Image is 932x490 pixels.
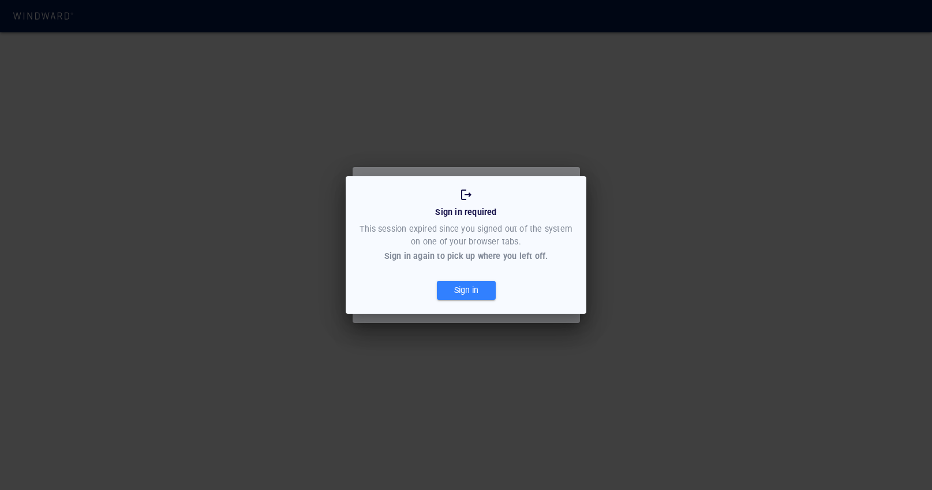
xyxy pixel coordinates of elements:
iframe: Chat [883,438,923,481]
div: Sign in required [433,204,499,221]
div: This session expired since you signed out of the system on one of your browser tabs. [357,221,575,250]
div: Sign in again to pick up where you left off. [384,250,548,262]
div: Sign in [452,281,481,300]
button: Sign in [437,281,496,300]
